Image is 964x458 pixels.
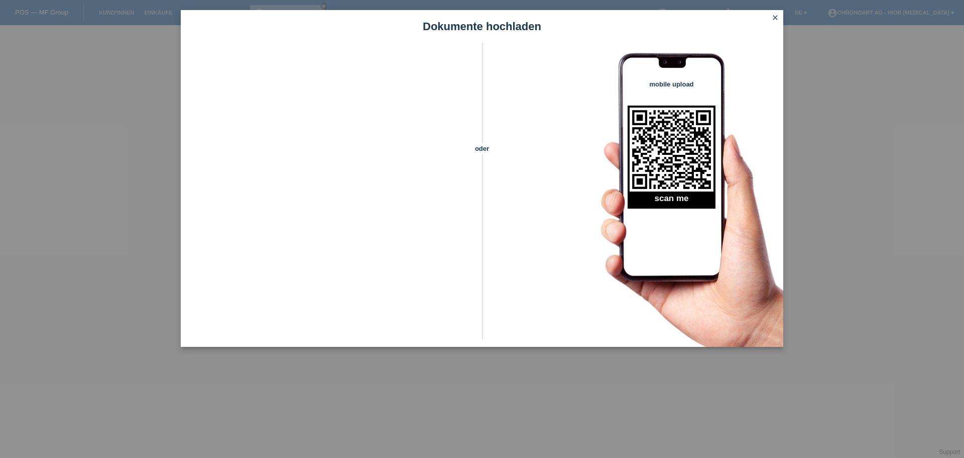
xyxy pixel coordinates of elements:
[196,68,464,319] iframe: Upload
[769,13,782,24] a: close
[628,80,715,88] h4: mobile upload
[181,20,783,33] h1: Dokumente hochladen
[771,14,779,22] i: close
[628,194,715,209] h2: scan me
[464,143,500,154] span: oder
